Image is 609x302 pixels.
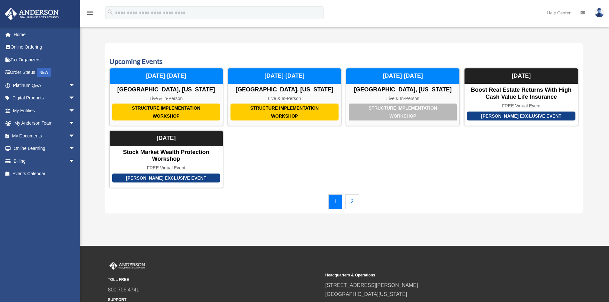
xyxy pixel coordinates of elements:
[4,92,85,105] a: Digital Productsarrow_drop_down
[109,68,223,126] a: Structure Implementation Workshop [GEOGRAPHIC_DATA], [US_STATE] Live & In-Person [DATE]-[DATE]
[109,57,578,66] h3: Upcoming Events
[465,68,578,84] div: [DATE]
[69,117,82,130] span: arrow_drop_down
[349,104,457,120] div: Structure Implementation Workshop
[110,68,223,84] div: [DATE]-[DATE]
[228,86,341,93] div: [GEOGRAPHIC_DATA], [US_STATE]
[112,104,220,120] div: Structure Implementation Workshop
[328,194,342,209] a: 1
[325,272,538,279] small: Headquarters & Operations
[345,194,359,209] a: 2
[467,112,575,121] div: [PERSON_NAME] Exclusive Event
[4,155,85,167] a: Billingarrow_drop_down
[4,41,85,54] a: Online Ordering
[325,283,418,288] a: [STREET_ADDRESS][PERSON_NAME]
[110,86,223,93] div: [GEOGRAPHIC_DATA], [US_STATE]
[110,131,223,146] div: [DATE]
[228,68,341,84] div: [DATE]-[DATE]
[464,68,578,126] a: [PERSON_NAME] Exclusive Event Boost Real Estate Returns with High Cash Value Life Insurance FREE ...
[108,276,321,283] small: TOLL FREE
[346,96,459,101] div: Live & In-Person
[3,8,61,20] img: Anderson Advisors Platinum Portal
[595,8,604,17] img: User Pic
[4,129,85,142] a: My Documentsarrow_drop_down
[230,104,339,120] div: Structure Implementation Workshop
[110,149,223,163] div: Stock Market Wealth Protection Workshop
[346,86,459,93] div: [GEOGRAPHIC_DATA], [US_STATE]
[69,129,82,143] span: arrow_drop_down
[346,68,459,84] div: [DATE]-[DATE]
[86,9,94,17] i: menu
[4,142,85,155] a: Online Learningarrow_drop_down
[109,130,223,188] a: [PERSON_NAME] Exclusive Event Stock Market Wealth Protection Workshop FREE Virtual Event [DATE]
[69,79,82,92] span: arrow_drop_down
[69,155,82,168] span: arrow_drop_down
[37,68,51,77] div: NEW
[110,96,223,101] div: Live & In-Person
[69,92,82,105] span: arrow_drop_down
[112,174,220,183] div: [PERSON_NAME] Exclusive Event
[69,142,82,155] span: arrow_drop_down
[346,68,460,126] a: Structure Implementation Workshop [GEOGRAPHIC_DATA], [US_STATE] Live & In-Person [DATE]-[DATE]
[228,68,341,126] a: Structure Implementation Workshop [GEOGRAPHIC_DATA], [US_STATE] Live & In-Person [DATE]-[DATE]
[107,9,114,16] i: search
[4,28,85,41] a: Home
[465,103,578,109] div: FREE Virtual Event
[4,79,85,92] a: Platinum Q&Aarrow_drop_down
[69,104,82,117] span: arrow_drop_down
[86,11,94,17] a: menu
[465,87,578,100] div: Boost Real Estate Returns with High Cash Value Life Insurance
[228,96,341,101] div: Live & In-Person
[4,66,85,79] a: Order StatusNEW
[4,53,85,66] a: Tax Organizers
[4,167,82,180] a: Events Calendar
[108,262,146,270] img: Anderson Advisors Platinum Portal
[110,165,223,171] div: FREE Virtual Event
[325,291,407,297] a: [GEOGRAPHIC_DATA][US_STATE]
[4,104,85,117] a: My Entitiesarrow_drop_down
[108,287,139,292] a: 800.706.4741
[4,117,85,130] a: My Anderson Teamarrow_drop_down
